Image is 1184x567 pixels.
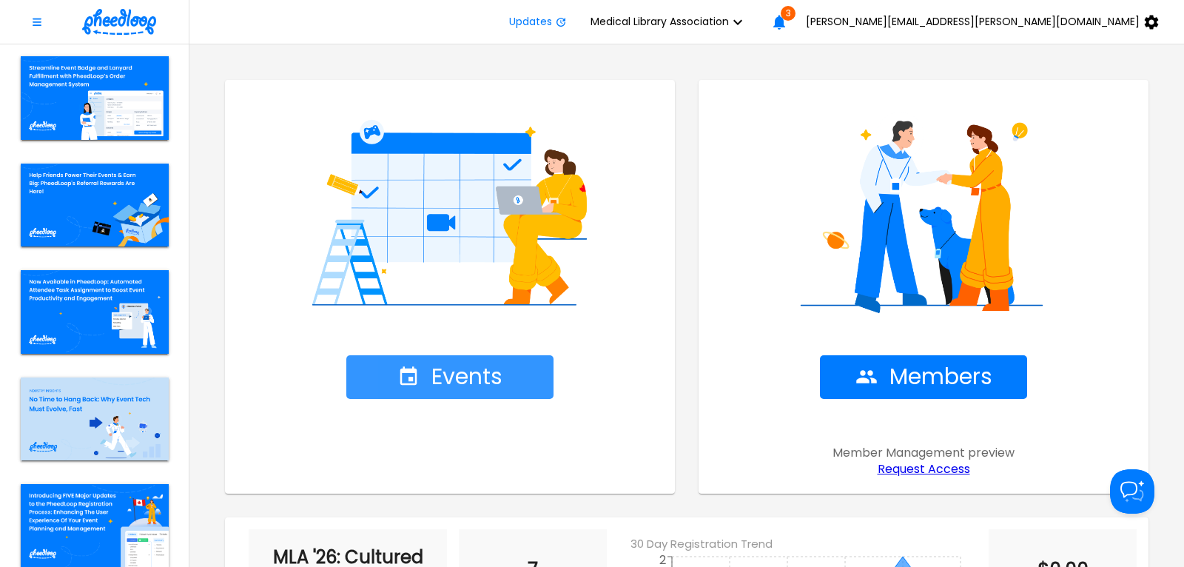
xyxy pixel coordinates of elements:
[630,535,1000,553] h6: 30 Day Registration Trend
[346,355,554,399] button: Events
[21,164,169,247] img: blogimage
[21,378,169,461] img: blogimage
[397,364,502,390] span: Events
[82,9,156,35] img: logo
[820,355,1027,399] button: Members
[781,6,795,21] span: 3
[509,16,552,27] span: Updates
[806,16,1140,27] span: [PERSON_NAME][EMAIL_ADDRESS][PERSON_NAME][DOMAIN_NAME]
[243,98,657,320] img: Home Events
[832,446,1015,460] span: Member Management preview
[878,463,970,476] a: Request Access
[855,364,992,390] span: Members
[1110,469,1154,514] iframe: Toggle Customer Support
[794,7,1178,37] button: [PERSON_NAME][EMAIL_ADDRESS][PERSON_NAME][DOMAIN_NAME]
[21,56,169,140] img: blogimage
[579,7,764,37] button: Medical Library Association
[497,7,579,37] button: Updates
[716,98,1131,320] img: Home Members
[591,16,729,27] span: Medical Library Association
[21,270,169,354] img: blogimage
[764,7,794,37] button: 3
